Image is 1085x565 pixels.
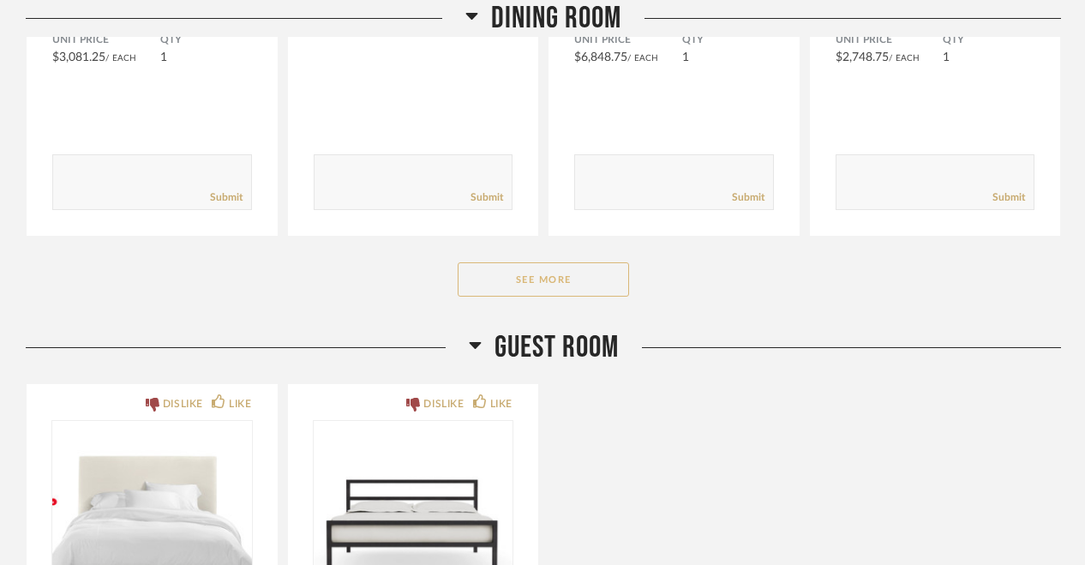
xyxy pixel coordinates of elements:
[105,54,136,63] span: / Each
[160,33,252,47] span: QTY
[943,51,950,63] span: 1
[836,33,944,47] span: Unit Price
[160,51,167,63] span: 1
[210,190,243,205] a: Submit
[943,33,1034,47] span: QTY
[574,51,627,63] span: $6,848.75
[490,395,513,412] div: LIKE
[682,51,689,63] span: 1
[471,190,503,205] a: Submit
[836,51,889,63] span: $2,748.75
[574,33,682,47] span: Unit Price
[889,54,920,63] span: / Each
[229,395,251,412] div: LIKE
[732,190,764,205] a: Submit
[423,395,464,412] div: DISLIKE
[627,54,658,63] span: / Each
[495,329,619,366] span: Guest Room
[458,262,629,297] button: See More
[52,51,105,63] span: $3,081.25
[992,190,1025,205] a: Submit
[682,33,774,47] span: QTY
[163,395,203,412] div: DISLIKE
[52,33,160,47] span: Unit Price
